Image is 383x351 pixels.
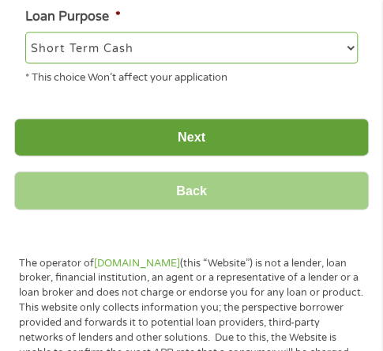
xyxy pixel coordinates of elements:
label: Loan Purpose [25,9,120,25]
div: * This choice Won’t affect your application [25,64,357,85]
input: Next [14,119,369,157]
a: [DOMAIN_NAME] [94,257,180,270]
input: Back [14,172,369,210]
